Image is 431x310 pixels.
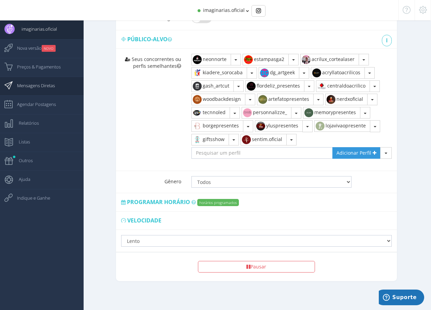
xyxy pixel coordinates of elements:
button: Pausar [198,261,315,273]
button: borgepresentes [191,120,243,132]
img: 234580725_363274862009247_7344742308470421446_n.jpg [246,81,257,92]
img: 367517759_6418018738310854_5852213992586585352_n.jpg [192,107,203,118]
span: Indique e Ganhe [10,189,50,206]
label: Gênero [116,171,186,185]
span: imaginarias.oficial [203,7,245,13]
button: lojavivaopresente [314,120,370,132]
button: kiadere_sorocaba [191,67,247,79]
iframe: Abre um widget para que você possa encontrar mais informações [379,290,424,307]
img: Instagram_simple_icon.svg [256,8,261,13]
img: 392842869_1359692124965023_2823405223261384678_n.jpg [243,54,254,65]
img: 66820686_2073602272935313_4827853706709958656_n.jpg [192,81,203,92]
img: 436379306_470443618741208_2354428486506934113_n.jpg [259,67,270,78]
img: 197305578_164258785590710_348978260123667622_n.jpg [192,121,203,131]
img: 473027076_466859413131205_7813438060824549122_n.jpg [326,94,336,105]
img: 450620587_1032526215112889_1919427233101669860_n.jpg [311,67,322,78]
img: 524356113_18348565357092228_1433951895236079696_n.jpg [301,54,312,65]
button: nerdxoficial [325,94,368,105]
img: 285859665_985028565531439_426110379708005735_n.jpg [192,94,203,105]
span: Mensagens Diretas [10,77,55,94]
span: imaginarias.oficial [15,20,57,37]
button: flordeliz_presentes [245,80,304,92]
a: Adicionar Perfil [332,147,380,159]
button: neonnorte [191,54,231,65]
span: Relatórios [12,114,39,131]
button: estampasga2 [243,54,289,65]
input: Pesquisar um perfil [191,147,333,159]
img: 371039328_1649716498885880_6278639176037965208_n.jpg [241,134,252,145]
span: Nova versão [10,40,56,57]
button: tecnnoled [191,107,230,119]
img: 387689293_812143590917170_3634455278375892962_n.jpg [255,121,266,131]
button: dg_artgeek [259,67,299,79]
small: NOVO [42,45,56,52]
span: Programar horário [127,198,190,206]
span: Listas [12,133,30,150]
button: woodbackdesign [191,94,245,105]
img: 295491001_1131138077757193_4056223741882483584_n.jpg [192,134,203,145]
button: artefatopresentes [257,94,314,105]
img: 17076520_772831546210001_4162905980885008384_a.jpg [192,67,203,78]
img: 523326951_18066152771155898_3799716039864092223_n.jpg [192,54,203,65]
label: horários programados [197,199,239,206]
img: User Image [4,24,15,34]
span: Adicionar Perfil [336,150,371,156]
button: memorypresentes [303,107,360,119]
span: Velocidade [127,217,161,224]
div: Basic example [252,5,265,17]
button: personnalizze_ [242,107,291,119]
span: Ajuda [12,171,30,188]
img: 440953101_243356215538637_4099196378312814781_n.jpg [303,107,314,118]
span: Agendar Postagens [10,96,56,113]
button: centraldoacrilico [316,80,370,92]
button: sentim.oficial [241,134,287,145]
button: acryllatoacrilicos [311,67,365,79]
span: Outros [12,152,33,169]
span: Seus concorrentes ou perfis semelhantes [132,56,181,69]
span: Preços & Pagamentos [10,58,61,75]
button: giftsshow [191,134,229,145]
button: yluspresentes [255,120,303,132]
img: 404033373_1506586936770768_4109891419567804087_n.jpg [242,107,253,118]
button: acrilux_cortealaser [300,54,359,65]
img: 516193368_18151216342376662_8130966923765094939_n.jpg [316,81,327,92]
button: gash_artcut [191,80,234,92]
span: Público-alvo [127,35,175,43]
img: 471844582_477796018683551_5346554196608617740_n.jpg [257,94,268,105]
img: 424503561_1112414603271105_6779300501948649457_n.jpg [315,121,326,131]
